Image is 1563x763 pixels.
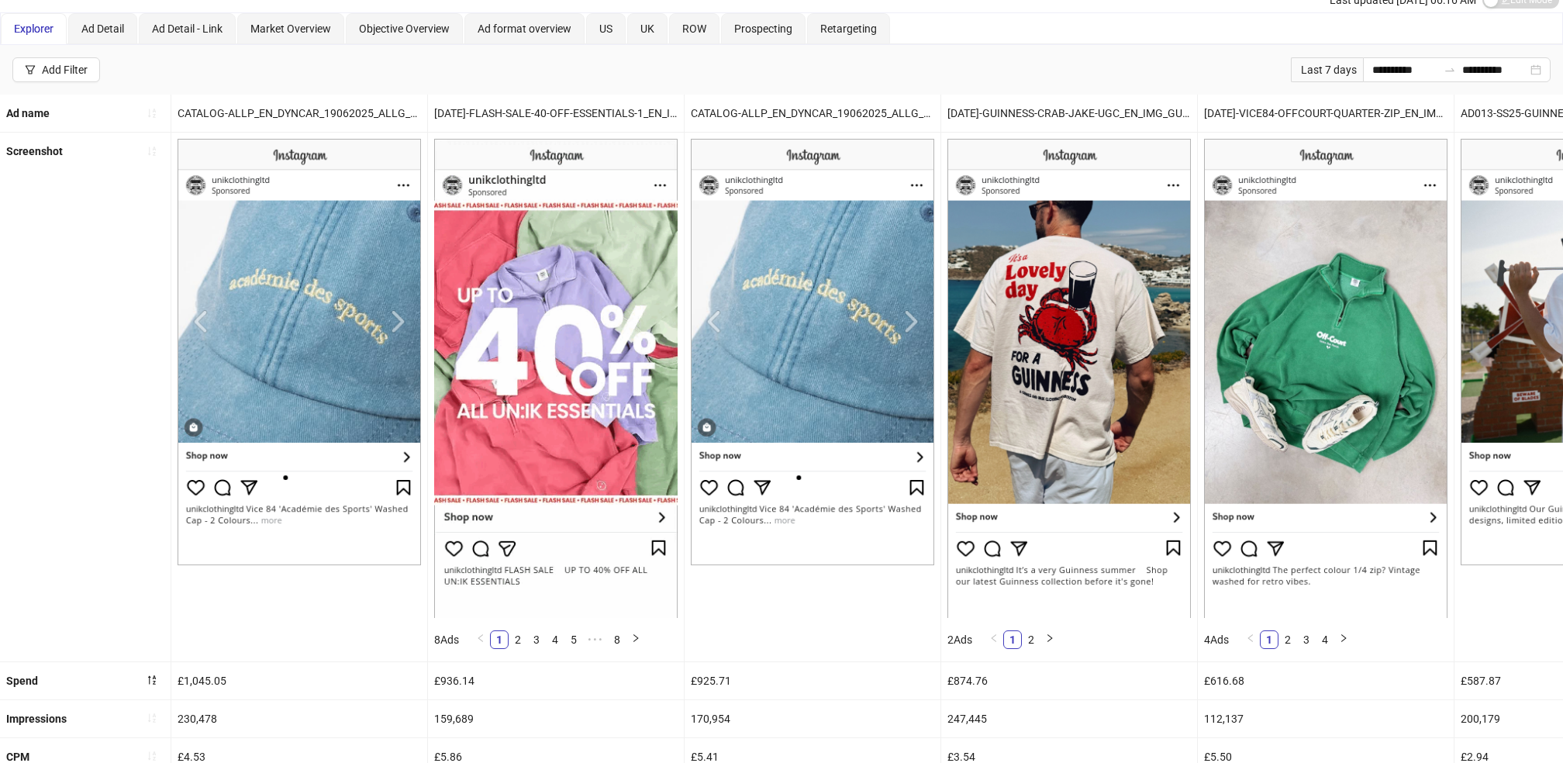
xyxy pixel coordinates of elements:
span: to [1444,64,1456,76]
li: 4 [1316,630,1334,649]
div: 247,445 [941,700,1197,737]
span: ••• [583,630,608,649]
button: right [626,630,645,649]
li: 2 [1022,630,1040,649]
img: Screenshot 120226629577430356 [178,139,421,565]
span: right [1045,634,1054,643]
li: Next Page [1040,630,1059,649]
a: 4 [1316,631,1334,648]
span: 2 Ads [947,634,972,646]
li: Next 5 Pages [583,630,608,649]
li: Next Page [1334,630,1353,649]
div: 230,478 [171,700,427,737]
span: left [476,634,485,643]
a: 1 [491,631,508,648]
li: 8 [608,630,626,649]
a: 4 [547,631,564,648]
li: 4 [546,630,564,649]
div: 112,137 [1198,700,1454,737]
span: Prospecting [734,22,792,35]
li: Previous Page [471,630,490,649]
div: [DATE]-VICE84-OFFCOURT-QUARTER-ZIP_EN_IMG_VICE84_CP_09072025_ALLG_CC_SC24_None__ [1198,95,1454,132]
div: £616.68 [1198,662,1454,699]
span: Retargeting [820,22,877,35]
a: 3 [1298,631,1315,648]
span: Objective Overview [359,22,450,35]
div: CATALOG-ALLP_EN_DYNCAR_19062025_ALLG_CC_SC3_None_PRO_ [171,95,427,132]
span: ROW [682,22,706,35]
span: swap-right [1444,64,1456,76]
span: Explorer [14,22,53,35]
button: left [1241,630,1260,649]
span: Ad Detail [81,22,124,35]
div: £874.76 [941,662,1197,699]
li: 2 [509,630,527,649]
div: Add Filter [42,64,88,76]
a: 3 [528,631,545,648]
div: £1,045.05 [171,662,427,699]
button: Add Filter [12,57,100,82]
span: US [599,22,612,35]
li: 1 [1260,630,1278,649]
b: CPM [6,751,29,763]
a: 1 [1261,631,1278,648]
img: Screenshot 120232034312180356 [434,139,678,617]
span: Ad Detail - Link [152,22,223,35]
a: 2 [509,631,526,648]
span: right [631,634,640,643]
span: Market Overview [250,22,331,35]
button: left [985,630,1003,649]
img: Screenshot 120230595530200356 [1204,139,1447,617]
span: Ad format overview [478,22,571,35]
div: [DATE]-GUINNESS-CRAB-JAKE-UGC_EN_IMG_GUINNESS_CP_17072025_ALLG_CC_SC1_None__ – Copy [941,95,1197,132]
div: 159,689 [428,700,684,737]
div: 170,954 [685,700,940,737]
span: sort-descending [147,675,157,685]
li: 3 [1297,630,1316,649]
button: left [471,630,490,649]
span: sort-ascending [147,146,157,157]
a: 5 [565,631,582,648]
div: £936.14 [428,662,684,699]
span: right [1339,634,1348,643]
a: 8 [609,631,626,648]
b: Screenshot [6,145,63,157]
li: 2 [1278,630,1297,649]
b: Spend [6,675,38,687]
span: sort-ascending [147,108,157,119]
div: Last 7 days [1291,57,1363,82]
li: Next Page [626,630,645,649]
b: Impressions [6,713,67,725]
div: £925.71 [685,662,940,699]
span: 8 Ads [434,634,459,646]
span: 4 Ads [1204,634,1229,646]
div: [DATE]-FLASH-SALE-40-OFF-ESSENTIALS-1_EN_IMG_ALL_SP_02092025_ALLG_CC_SC1_None__ [428,95,684,132]
a: 2 [1279,631,1296,648]
span: left [1246,634,1255,643]
button: right [1334,630,1353,649]
li: 5 [564,630,583,649]
span: sort-ascending [147,713,157,723]
li: 1 [490,630,509,649]
li: Previous Page [1241,630,1260,649]
li: Previous Page [985,630,1003,649]
b: Ad name [6,107,50,119]
img: Screenshot 120230077464040356 [947,139,1191,617]
span: sort-ascending [147,751,157,761]
button: right [1040,630,1059,649]
span: filter [25,64,36,75]
div: CATALOG-ALLP_EN_DYNCAR_19062025_ALLG_CC_SC3_None_RET [685,95,940,132]
span: UK [640,22,654,35]
span: left [989,634,999,643]
li: 3 [527,630,546,649]
a: 1 [1004,631,1021,648]
li: 1 [1003,630,1022,649]
a: 2 [1023,631,1040,648]
img: Screenshot 120226630936760356 [691,139,934,565]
